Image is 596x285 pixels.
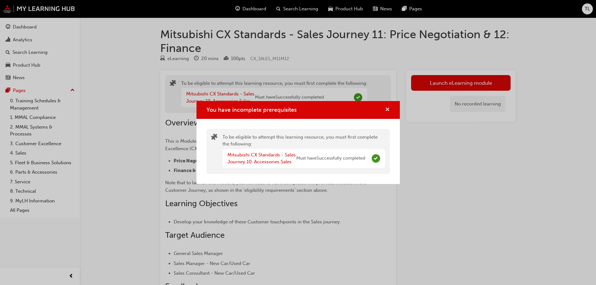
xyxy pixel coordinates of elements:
span: You have incomplete prerequisites [206,106,297,113]
span: cross-icon [385,107,390,113]
div: You have incomplete prerequisites [196,101,400,184]
span: Must have Successfully completed [296,155,365,162]
span: Complete [372,154,380,163]
span: puzzle-icon [211,134,217,141]
div: To be eligible to attempt this learning resource, you must first complete the following: [222,134,385,169]
button: cross-icon [385,106,390,114]
a: Mitsubishi CX Standards - Sales Journey 10: Accessories Sales [227,152,296,165]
